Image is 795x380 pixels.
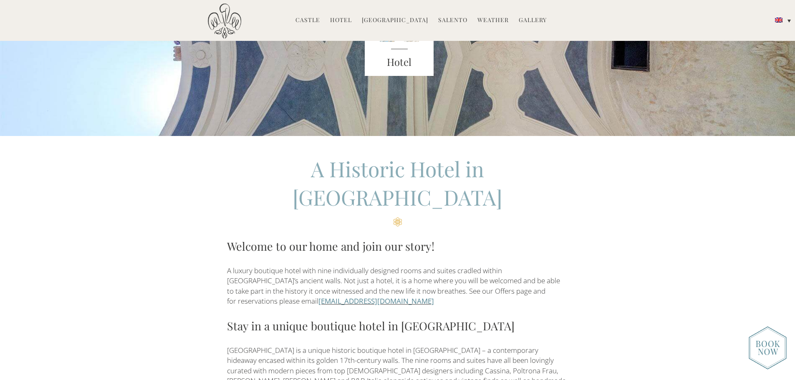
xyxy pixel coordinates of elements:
img: Castello di Ugento [208,3,241,39]
img: English [775,18,782,23]
a: [EMAIL_ADDRESS][DOMAIN_NAME] [318,296,434,306]
a: Gallery [519,16,547,25]
h3: Stay in a unique boutique hotel in [GEOGRAPHIC_DATA] [227,317,568,334]
a: Salento [438,16,467,25]
a: Weather [477,16,509,25]
img: new-booknow.png [749,326,787,370]
a: Castle [295,16,320,25]
h3: Hotel [365,55,434,70]
a: Hotel [330,16,352,25]
a: [GEOGRAPHIC_DATA] [362,16,428,25]
h3: Welcome to our home and join our story! [227,238,568,254]
p: A luxury boutique hotel with nine individually designed rooms and suites cradled within [GEOGRAPH... [227,266,568,306]
h2: A Historic Hotel in [GEOGRAPHIC_DATA] [227,155,568,226]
